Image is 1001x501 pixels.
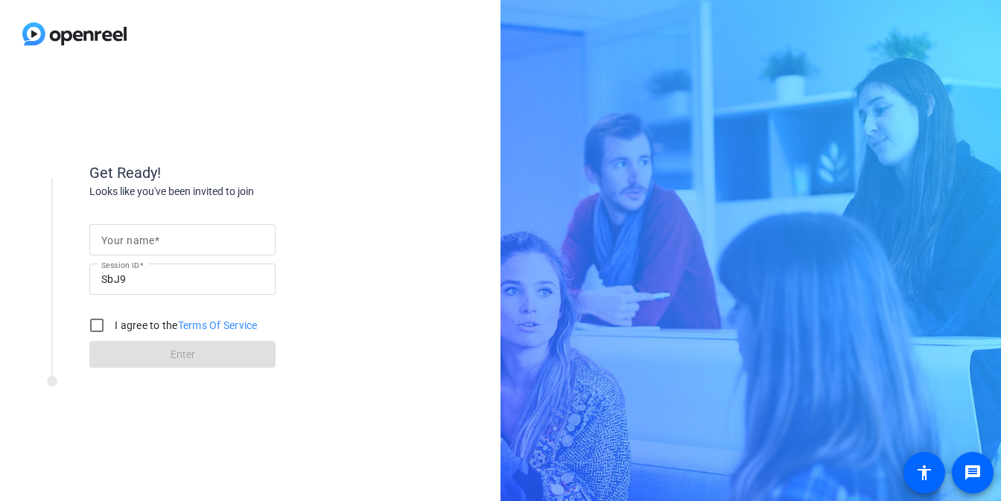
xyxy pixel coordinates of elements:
label: I agree to the [112,318,258,333]
mat-label: Session ID [101,261,139,269]
div: Get Ready! [89,162,387,184]
mat-icon: message [964,464,982,482]
div: Looks like you've been invited to join [89,184,387,200]
mat-icon: accessibility [915,464,933,482]
mat-label: Your name [101,234,154,246]
a: Terms Of Service [178,319,258,331]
